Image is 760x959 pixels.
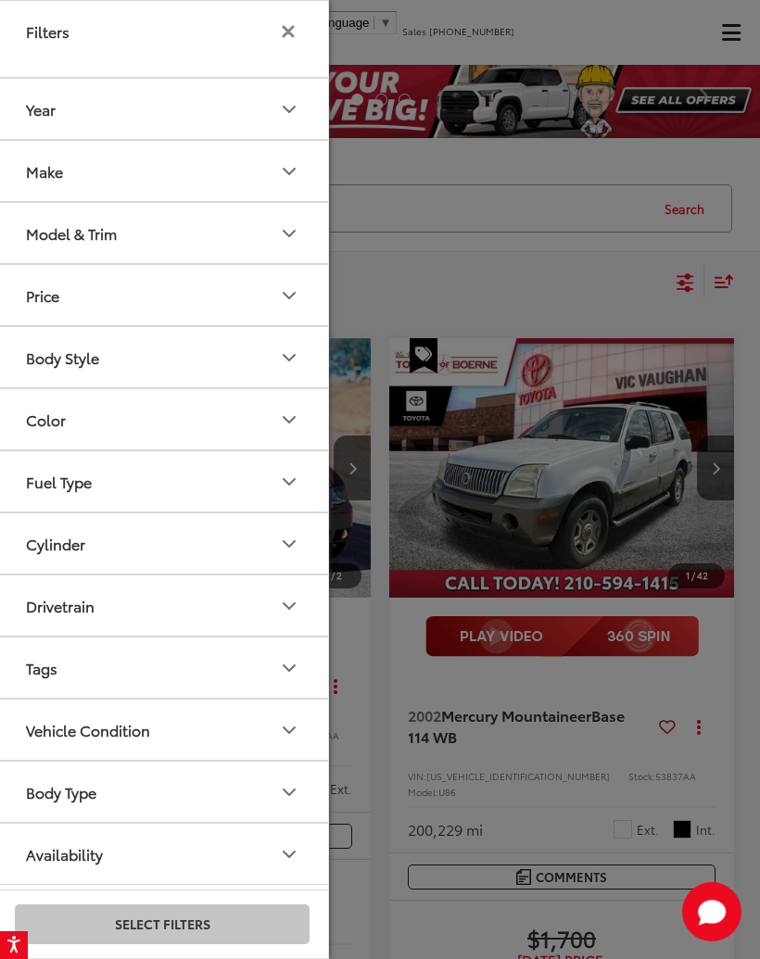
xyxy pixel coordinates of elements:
div: Color [278,409,300,431]
div: Make [26,162,63,180]
div: Cylinder [278,533,300,555]
svg: Start Chat [682,882,741,941]
div: Price [278,284,300,307]
div: Body Style [278,347,300,369]
div: Year [26,100,56,118]
button: Select Filters [15,904,310,944]
div: Tags [278,657,300,679]
div: Fuel Type [278,471,300,493]
div: Filters [26,22,70,40]
div: Price [26,286,59,304]
div: Make [278,160,300,183]
div: Fuel Type [26,473,92,490]
button: Filters [276,24,300,39]
div: Cylinder [26,535,85,552]
div: Vehicle Condition [26,721,150,738]
div: Color [26,410,66,428]
div: Model & Trim [278,222,300,245]
div: Vehicle Condition [278,719,300,741]
div: Availability [278,843,300,865]
div: Body Type [26,783,96,801]
div: Drivetrain [26,597,95,614]
button: Toggle Chat Window [682,882,741,941]
div: Drivetrain [278,595,300,617]
div: Tags [26,659,57,676]
div: Model & Trim [26,224,117,242]
div: Year [278,98,300,120]
div: Body Style [26,348,99,366]
div: Availability [26,845,103,863]
div: Body Type [278,781,300,803]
